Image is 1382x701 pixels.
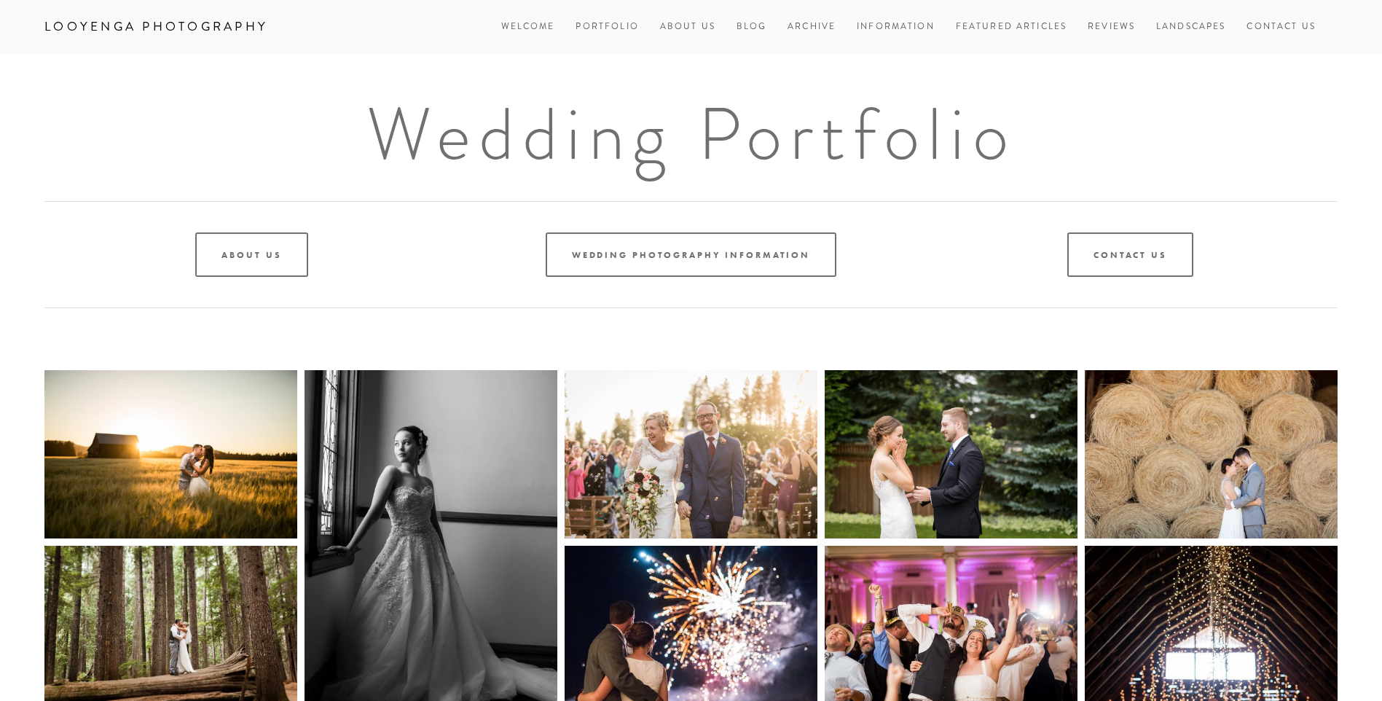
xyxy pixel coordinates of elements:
img: Buley_0769.jpg [44,370,297,539]
h1: Wedding Portfolio [44,98,1338,171]
a: Featured Articles [956,17,1067,36]
a: Information [857,20,935,33]
a: Portfolio [576,20,638,33]
a: Welcome [501,17,555,36]
a: Wedding Photography Information [546,232,836,277]
img: Carreon_0593.jpg [565,370,817,539]
a: Blog [737,17,767,36]
img: LooyengaPhotography--4.jpg [1085,370,1338,539]
a: About Us [660,17,715,36]
a: Archive [788,17,836,36]
a: Contact Us [1246,17,1316,36]
a: Looyenga Photography [34,15,279,39]
a: Reviews [1088,17,1135,36]
a: About Us [195,232,307,277]
img: Wilson_0207.jpg [825,370,1077,539]
a: Landscapes [1156,17,1226,36]
a: Contact Us [1067,232,1193,277]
